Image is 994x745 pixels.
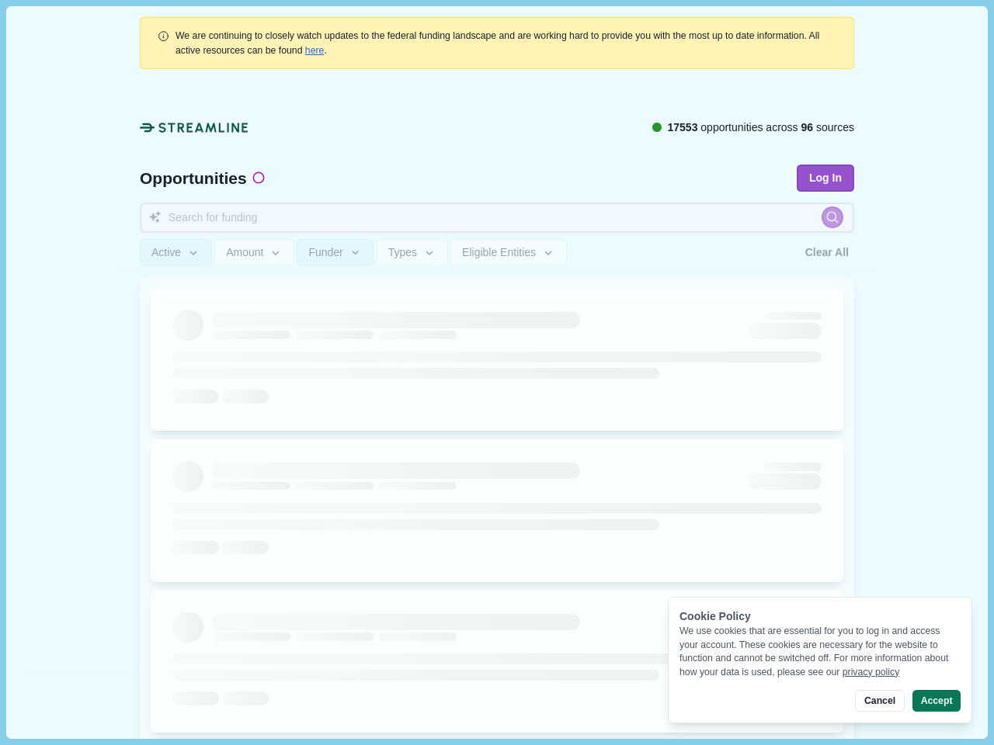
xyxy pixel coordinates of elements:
span: 96 [801,121,814,133]
span: Amount [226,246,263,259]
span: Funder [308,246,342,259]
button: Accept [912,690,961,712]
span: We are continuing to closely watch updates to the federal funding landscape and are working hard ... [176,30,819,55]
button: Log In [797,165,854,192]
div: . [176,29,837,57]
button: Cancel [855,690,904,712]
button: Amount [214,239,294,266]
div: We use cookies that are essential for you to log in and access your account. These cookies are ne... [679,625,961,679]
a: privacy policy [843,667,900,677]
button: Active [140,239,212,266]
span: Opportunities [140,170,247,186]
a: here [305,45,325,56]
button: Types [377,239,448,266]
span: Types [388,246,417,259]
span: Cookie Policy [679,610,751,622]
input: Search for funding [140,203,854,233]
span: Eligible Entities [462,246,536,259]
button: Clear All [800,239,854,266]
button: Eligible Entities [450,239,566,266]
span: opportunities across sources [667,120,854,136]
span: 17553 [667,121,697,133]
span: Active [151,246,181,259]
button: Funder [297,239,374,266]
